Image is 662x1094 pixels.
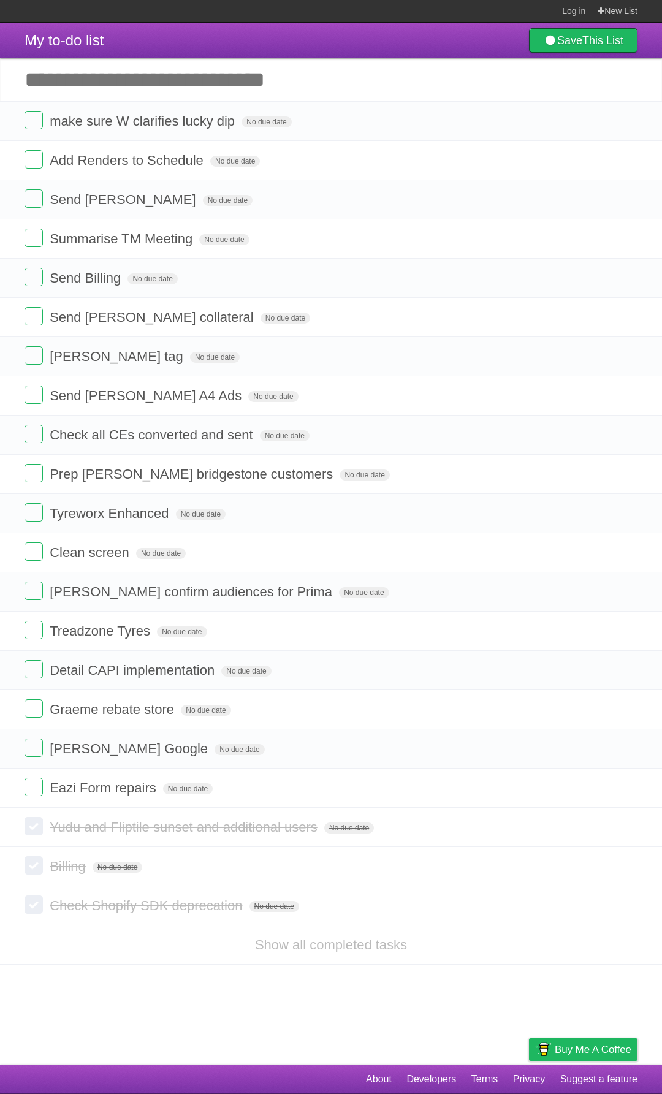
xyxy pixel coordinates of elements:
label: Done [25,307,43,325]
label: Done [25,464,43,482]
label: Done [25,189,43,208]
label: Done [25,542,43,561]
span: Clean screen [50,545,132,560]
label: Done [25,895,43,914]
label: Done [25,739,43,757]
a: Developers [406,1068,456,1091]
span: Prep [PERSON_NAME] bridgestone customers [50,466,336,482]
label: Done [25,386,43,404]
label: Done [25,778,43,796]
a: SaveThis List [529,28,637,53]
span: Send [PERSON_NAME] A4 Ads [50,388,245,403]
img: Buy me a coffee [535,1039,552,1060]
span: Graeme rebate store [50,702,177,717]
label: Done [25,346,43,365]
span: No due date [93,862,142,873]
label: Done [25,817,43,835]
span: No due date [176,509,226,520]
span: Check all CEs converted and sent [50,427,256,443]
span: [PERSON_NAME] Google [50,741,211,756]
span: Send [PERSON_NAME] [50,192,199,207]
span: No due date [260,430,310,441]
span: No due date [181,705,230,716]
span: No due date [248,391,298,402]
span: No due date [203,195,253,206]
span: Yudu and Fliptile sunset and additional users [50,819,321,835]
span: Check Shopify SDK deprecation [50,898,245,913]
a: Buy me a coffee [529,1038,637,1061]
span: Add Renders to Schedule [50,153,207,168]
label: Done [25,582,43,600]
span: No due date [215,744,264,755]
span: No due date [136,548,186,559]
span: No due date [157,626,207,637]
span: No due date [261,313,310,324]
span: No due date [127,273,177,284]
span: Buy me a coffee [555,1039,631,1060]
span: No due date [340,469,389,481]
label: Done [25,425,43,443]
span: Summarise TM Meeting [50,231,196,246]
b: This List [582,34,623,47]
span: No due date [324,822,374,834]
a: Terms [471,1068,498,1091]
label: Done [25,229,43,247]
span: No due date [249,901,299,912]
span: No due date [242,116,291,127]
label: Done [25,660,43,678]
span: Tyreworx Enhanced [50,506,172,521]
span: Send [PERSON_NAME] collateral [50,310,257,325]
label: Done [25,621,43,639]
a: Show all completed tasks [255,937,407,952]
span: [PERSON_NAME] tag [50,349,186,364]
span: [PERSON_NAME] confirm audiences for Prima [50,584,335,599]
span: Eazi Form repairs [50,780,159,796]
span: My to-do list [25,32,104,48]
span: Detail CAPI implementation [50,663,218,678]
span: Send Billing [50,270,124,286]
span: No due date [163,783,213,794]
label: Done [25,150,43,169]
span: make sure W clarifies lucky dip [50,113,238,129]
span: No due date [210,156,260,167]
span: No due date [190,352,240,363]
a: Suggest a feature [560,1068,637,1091]
span: Treadzone Tyres [50,623,153,639]
label: Done [25,699,43,718]
span: No due date [221,666,271,677]
span: No due date [199,234,249,245]
a: Privacy [513,1068,545,1091]
span: Billing [50,859,89,874]
label: Done [25,856,43,875]
label: Done [25,503,43,522]
span: No due date [339,587,389,598]
label: Done [25,111,43,129]
label: Done [25,268,43,286]
a: About [366,1068,392,1091]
